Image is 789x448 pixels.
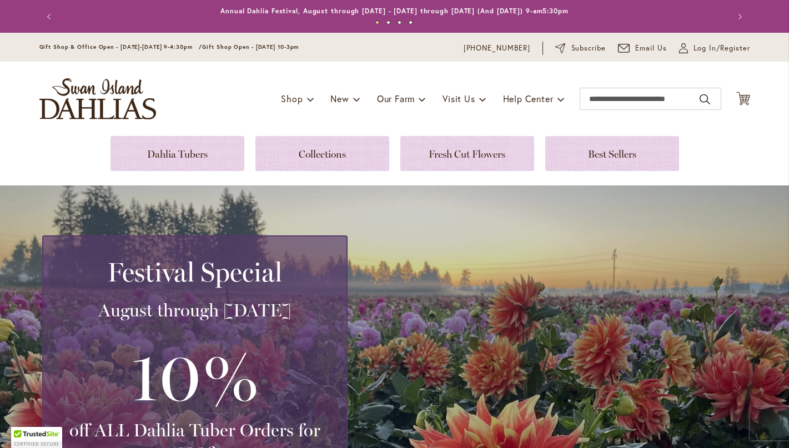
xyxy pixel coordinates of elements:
[555,43,606,54] a: Subscribe
[281,93,303,104] span: Shop
[571,43,606,54] span: Subscribe
[39,6,62,28] button: Previous
[377,93,415,104] span: Our Farm
[443,93,475,104] span: Visit Us
[398,21,401,24] button: 3 of 4
[728,6,750,28] button: Next
[57,299,333,321] h3: August through [DATE]
[679,43,750,54] a: Log In/Register
[618,43,667,54] a: Email Us
[39,78,156,119] a: store logo
[386,21,390,24] button: 2 of 4
[39,43,203,51] span: Gift Shop & Office Open - [DATE]-[DATE] 9-4:30pm /
[503,93,554,104] span: Help Center
[464,43,531,54] a: [PHONE_NUMBER]
[693,43,750,54] span: Log In/Register
[375,21,379,24] button: 1 of 4
[57,333,333,419] h3: 10%
[635,43,667,54] span: Email Us
[202,43,299,51] span: Gift Shop Open - [DATE] 10-3pm
[220,7,569,15] a: Annual Dahlia Festival, August through [DATE] - [DATE] through [DATE] (And [DATE]) 9-am5:30pm
[330,93,349,104] span: New
[409,21,413,24] button: 4 of 4
[57,256,333,288] h2: Festival Special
